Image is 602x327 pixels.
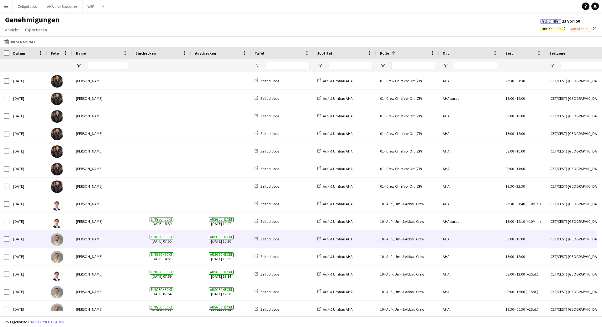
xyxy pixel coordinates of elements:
[439,72,502,89] div: AHA
[317,114,353,118] a: Auf- & Umbau AHA
[260,166,279,171] span: Zeitpol Jobs
[515,219,516,224] span: -
[323,272,353,276] span: Auf- & Umbau AHA
[380,63,386,68] button: Filtermenü öffnen
[51,51,59,56] span: Foto
[439,107,502,125] div: AHA
[9,248,47,265] div: [DATE]
[376,107,439,125] div: 01 - Crew Chief vor Ort (ZP)
[439,125,502,142] div: AHA
[150,287,173,292] span: Eingecheckt
[135,283,187,300] span: [DATE] 07:54
[135,301,187,318] span: [DATE] 19:28
[3,38,37,46] button: Dieser Monat
[323,307,353,312] span: Auf- & Umbau AHA
[76,63,82,68] button: Filtermenü öffnen
[13,0,42,13] button: Zeitpol Jobs
[23,26,50,34] a: Exportieren
[516,184,525,189] span: 22:30
[255,272,279,276] a: Zeitpol Jobs
[439,195,502,212] div: AHA
[135,51,156,56] span: Einchecken
[255,96,279,101] a: Zeitpol Jobs
[195,301,247,318] span: [DATE] 00:27
[516,131,525,136] span: 18:00
[376,90,439,107] div: 01 - Crew Chief vor Ort (ZP)
[255,114,279,118] a: Zeitpol Jobs
[376,248,439,265] div: 10 - Auf-, Um- & Abbau Crew
[260,219,279,224] span: Zeitpol Jobs
[255,289,279,294] a: Zeitpol Jobs
[135,265,187,283] span: [DATE] 07:59
[72,72,132,89] div: [PERSON_NAME]
[317,272,353,276] a: Auf- & Umbau AHA
[255,201,279,206] a: Zeitpol Jobs
[317,307,353,312] a: Auf- & Umbau AHA
[135,213,187,230] span: [DATE] 15:59
[195,213,247,230] span: [DATE] 19:07
[255,131,279,136] a: Zeitpol Jobs
[515,254,516,259] span: -
[51,163,63,175] img: Holger Schwede
[9,90,47,107] div: [DATE]
[317,237,353,241] a: Auf- & Umbau AHA
[515,307,516,312] span: -
[9,265,47,283] div: [DATE]
[209,235,234,239] span: Ausgecheckt
[51,251,63,263] img: Florim Bunjaku
[317,166,353,171] a: Auf- & Umbau AHA
[209,305,234,310] span: Ausgecheckt
[323,201,353,206] span: Auf- & Umbau AHA
[260,254,279,259] span: Zeitpol Jobs
[260,307,279,312] span: Zeitpol Jobs
[150,235,173,239] span: Eingecheckt
[323,254,353,259] span: Auf- & Umbau AHA
[82,0,99,13] button: WEF
[51,110,63,123] img: Holger Schwede
[72,178,132,195] div: [PERSON_NAME]
[515,78,516,83] span: -
[439,265,502,283] div: AHA
[376,265,439,283] div: 10 - Auf-, Um- & Abbau Crew
[505,219,514,224] span: 16:00
[505,237,514,241] span: 08:00
[515,201,516,206] span: -
[323,78,353,83] span: Auf- & Umbau AHA
[515,237,516,241] span: -
[255,184,279,189] a: Zeitpol Jobs
[260,131,279,136] span: Zeitpol Jobs
[516,289,525,294] span: 12:00
[9,160,47,177] div: [DATE]
[439,213,502,230] div: AHAaurau
[317,219,353,224] a: Auf- & Umbau AHA
[255,237,279,241] a: Zeitpol Jobs
[516,149,525,153] span: 10:00
[260,237,279,241] span: Zeitpol Jobs
[542,27,562,31] span: Überprüfen
[317,63,323,68] button: Filtermenü öffnen
[9,107,47,125] div: [DATE]
[376,178,439,195] div: 01 - Crew Chief vor Ort (ZP)
[439,90,502,107] div: AHAaurau
[3,26,21,34] a: Ansicht
[255,51,264,56] span: Tafel
[317,201,353,206] a: Auf- & Umbau AHA
[72,160,132,177] div: [PERSON_NAME]
[260,201,279,206] span: Zeitpol Jobs
[255,219,279,224] a: Zeitpol Jobs
[516,272,525,276] span: 12:00
[51,198,63,211] img: Benjamin Brändli
[525,272,538,276] span: (+2Std.)
[376,230,439,248] div: 10 - Auf-, Um- & Abbau Crew
[9,283,47,300] div: [DATE]
[72,142,132,160] div: [PERSON_NAME]
[150,270,173,275] span: Eingecheckt
[51,216,63,228] img: Benjamin Brändli
[9,301,47,318] div: [DATE]
[51,93,63,105] img: Holger Schwede
[323,114,353,118] span: Auf- & Umbau AHA
[376,72,439,89] div: 01 - Crew Chief vor Ort (ZP)
[549,51,565,56] span: Zeitzone
[72,125,132,142] div: [PERSON_NAME]
[439,142,502,160] div: AHA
